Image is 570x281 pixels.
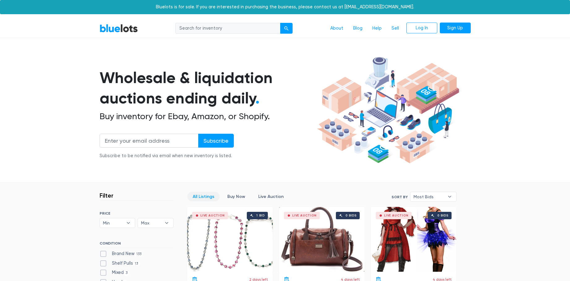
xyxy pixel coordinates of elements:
label: Brand New [100,250,144,257]
h6: CONDITION [100,241,174,248]
div: 1 bid [256,214,265,217]
b: ▾ [443,192,456,201]
span: 3 [124,271,130,276]
input: Search for inventory [175,23,281,34]
a: Live Auction 0 bids [279,207,365,272]
h1: Wholesale & liquidation auctions ending daily [100,68,315,109]
a: Live Auction 1 bid [187,207,273,272]
h3: Filter [100,192,114,199]
input: Enter your email address [100,134,199,148]
span: Min [103,218,123,228]
span: 13 [133,261,140,266]
a: BlueLots [100,24,138,33]
label: Sort By [392,194,408,200]
div: Live Auction [292,214,317,217]
div: Live Auction [200,214,225,217]
a: Sign Up [440,23,471,34]
label: Shelf Pulls [100,260,140,267]
div: Live Auction [384,214,409,217]
img: hero-ee84e7d0318cb26816c560f6b4441b76977f77a177738b4e94f68c95b2b83dbb.png [315,54,461,166]
a: Live Auction [253,192,289,201]
a: Help [367,23,387,34]
span: Most Bids [414,192,444,201]
b: ▾ [160,218,173,228]
a: Blog [348,23,367,34]
b: ▾ [122,218,135,228]
a: Sell [387,23,404,34]
a: All Listings [187,192,220,201]
h6: PRICE [100,211,174,216]
span: 133 [135,252,144,257]
a: Log In [406,23,437,34]
a: Buy Now [222,192,251,201]
div: 0 bids [437,214,448,217]
span: . [255,89,259,107]
a: Live Auction 0 bids [371,207,456,272]
h2: Buy inventory for Ebay, Amazon, or Shopify. [100,111,315,122]
div: Subscribe to be notified via email when new inventory is listed. [100,153,234,159]
label: Mixed [100,269,130,276]
input: Subscribe [198,134,234,148]
div: 0 bids [345,214,357,217]
span: Max [141,218,161,228]
a: About [325,23,348,34]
